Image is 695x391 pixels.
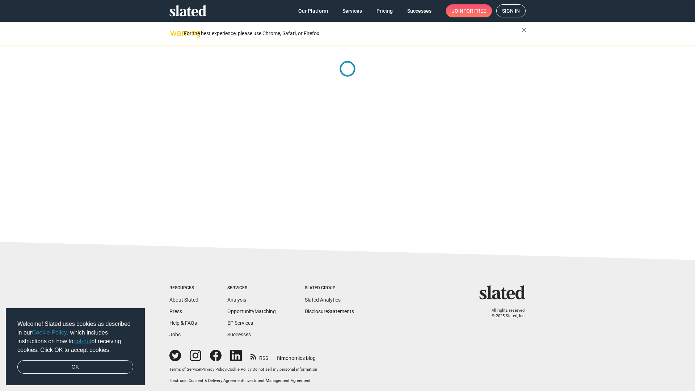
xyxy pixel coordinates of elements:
[227,297,246,303] a: Analysis
[452,4,486,17] span: Join
[227,320,253,326] a: EP Services
[227,332,251,337] a: Successes
[200,367,201,372] span: |
[376,4,393,17] span: Pricing
[407,4,431,17] span: Successes
[169,320,197,326] a: Help & FAQs
[401,4,437,17] a: Successes
[371,4,399,17] a: Pricing
[244,378,311,383] a: Investment Management Agreement
[227,308,276,314] a: OpportunityMatching
[484,308,526,319] p: All rights reserved. © 2025 Slated, Inc.
[277,355,286,361] span: film
[292,4,334,17] a: Our Platform
[520,26,528,34] mat-icon: close
[250,350,268,362] a: RSS
[169,285,198,291] div: Resources
[169,308,182,314] a: Press
[243,378,244,383] span: |
[169,367,200,372] a: Terms of Service
[305,297,341,303] a: Slated Analytics
[252,367,253,372] span: |
[184,29,521,38] div: For the best experience, please use Chrome, Safari, or Firefox.
[446,4,492,17] a: Joinfor free
[305,285,354,291] div: Slated Group
[227,285,276,291] div: Services
[337,4,368,17] a: Services
[342,4,362,17] span: Services
[6,308,145,386] div: cookieconsent
[277,349,316,362] a: filmonomics blog
[169,378,243,383] a: Electronic Consent & Delivery Agreement
[73,338,92,344] a: opt-out
[298,4,328,17] span: Our Platform
[502,5,520,17] span: Sign in
[170,29,179,37] mat-icon: warning
[226,367,227,372] span: |
[201,367,226,372] a: Privacy Policy
[305,308,354,314] a: DisclosureStatements
[32,329,67,336] a: Cookie Policy
[17,360,133,374] a: dismiss cookie message
[253,367,317,373] button: Do not sell my personal information
[496,4,526,17] a: Sign in
[463,4,486,17] span: for free
[169,297,198,303] a: About Slated
[17,320,133,354] span: Welcome! Slated uses cookies as described in our , which includes instructions on how to of recei...
[227,367,252,372] a: Cookie Policy
[169,332,181,337] a: Jobs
